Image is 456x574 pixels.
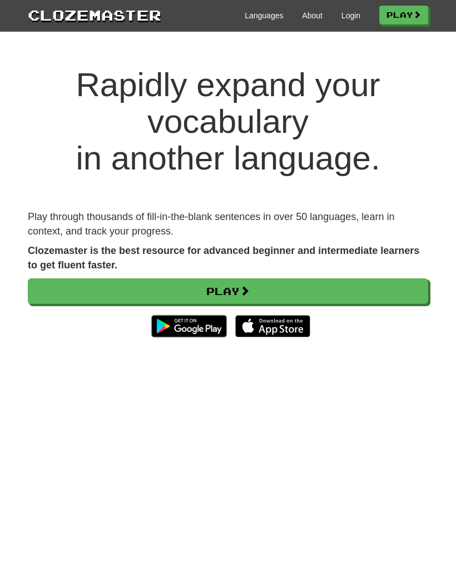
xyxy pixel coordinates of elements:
[235,315,310,337] img: Download_on_the_App_Store_Badge_US-UK_135x40-25178aeef6eb6b83b96f5f2d004eda3bffbb37122de64afbaef7...
[146,310,232,343] img: Get it on Google Play
[28,210,428,238] p: Play through thousands of fill-in-the-blank sentences in over 50 languages, learn in context, and...
[28,245,419,271] strong: Clozemaster is the best resource for advanced beginner and intermediate learners to get fluent fa...
[245,10,283,21] a: Languages
[302,10,323,21] a: About
[28,4,161,25] a: Clozemaster
[379,6,428,24] a: Play
[28,278,428,304] a: Play
[341,10,360,21] a: Login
